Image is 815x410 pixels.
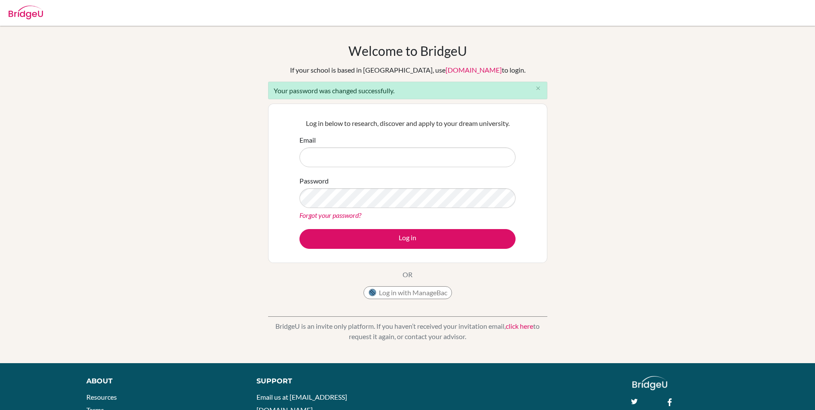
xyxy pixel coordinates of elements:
div: About [86,376,237,386]
img: Bridge-U [9,6,43,19]
i: close [535,85,541,92]
label: Password [299,176,329,186]
img: logo_white@2x-f4f0deed5e89b7ecb1c2cc34c3e3d731f90f0f143d5ea2071677605dd97b5244.png [632,376,667,390]
p: OR [403,269,412,280]
button: Log in [299,229,516,249]
a: Resources [86,393,117,401]
div: Your password was changed successfully. [268,82,547,99]
p: Log in below to research, discover and apply to your dream university. [299,118,516,129]
label: Email [299,135,316,145]
a: [DOMAIN_NAME] [446,66,502,74]
a: click here [506,322,533,330]
a: Forgot your password? [299,211,361,219]
h1: Welcome to BridgeU [348,43,467,58]
div: If your school is based in [GEOGRAPHIC_DATA], use to login. [290,65,525,75]
p: BridgeU is an invite only platform. If you haven’t received your invitation email, to request it ... [268,321,547,342]
div: Support [256,376,397,386]
button: Close [530,82,547,95]
button: Log in with ManageBac [363,286,452,299]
